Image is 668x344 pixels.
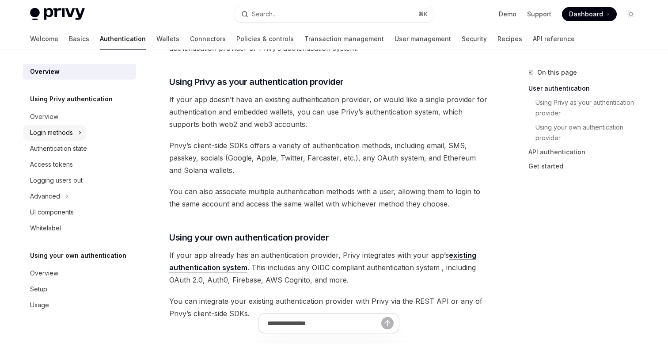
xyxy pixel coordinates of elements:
span: If your app doesn’t have an existing authentication provider, or would like a single provider for... [169,93,488,130]
a: API reference [533,28,575,50]
a: Using Privy as your authentication provider [528,96,645,120]
a: Setup [23,281,136,297]
a: Recipes [497,28,522,50]
span: On this page [537,67,577,78]
a: Whitelabel [23,220,136,236]
div: Authentication state [30,143,87,154]
span: You can integrate your existing authentication provider with Privy via the REST API or any of Pri... [169,295,488,320]
a: Get started [528,159,645,173]
h5: Using Privy authentication [30,94,113,104]
a: Support [527,10,551,19]
a: User authentication [528,81,645,96]
a: Access tokens [23,157,136,172]
span: ⌘ K [418,11,428,18]
a: Logging users out [23,172,136,188]
button: Search...⌘K [235,6,433,22]
a: Authentication [100,28,146,50]
span: Dashboard [569,10,603,19]
a: Welcome [30,28,58,50]
div: Usage [30,300,49,310]
div: Access tokens [30,159,73,170]
span: Privy’s client-side SDKs offers a variety of authentication methods, including email, SMS, passke... [169,139,488,176]
a: Using your own authentication provider [528,120,645,145]
a: Security [462,28,487,50]
div: Overview [30,111,58,122]
div: Search... [252,9,277,19]
a: Policies & controls [236,28,294,50]
a: Connectors [190,28,226,50]
div: Whitelabel [30,223,61,233]
a: User management [395,28,451,50]
button: Login methods [23,125,86,141]
a: Wallets [156,28,179,50]
h5: Using your own authentication [30,250,126,261]
div: Overview [30,66,60,77]
span: Using your own authentication provider [169,231,329,244]
div: Logging users out [30,175,83,186]
a: Dashboard [562,7,617,21]
a: Overview [23,265,136,281]
div: Overview [30,268,58,279]
a: Overview [23,64,136,80]
img: light logo [30,8,85,20]
span: If your app already has an authentication provider, Privy integrates with your app’s . This inclu... [169,249,488,286]
button: Toggle dark mode [624,7,638,21]
button: Send message [381,317,394,329]
a: Demo [499,10,516,19]
a: UI components [23,204,136,220]
button: Advanced [23,188,73,204]
a: Overview [23,109,136,125]
div: UI components [30,207,74,218]
span: Using Privy as your authentication provider [169,76,344,88]
div: Setup [30,284,47,294]
a: Basics [69,28,89,50]
input: Ask a question... [267,313,381,333]
div: Advanced [30,191,60,202]
a: Usage [23,297,136,313]
div: Login methods [30,127,73,138]
a: Transaction management [304,28,384,50]
span: You can also associate multiple authentication methods with a user, allowing them to login to the... [169,185,488,210]
a: Authentication state [23,141,136,157]
a: API authentication [528,145,645,159]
